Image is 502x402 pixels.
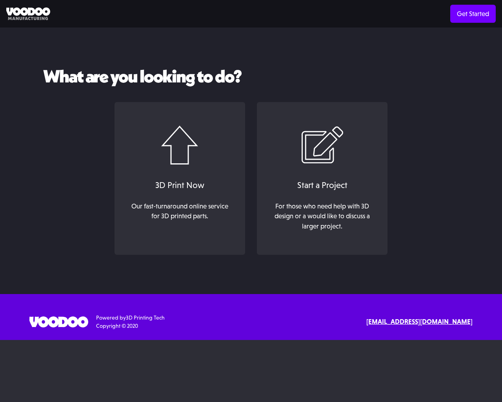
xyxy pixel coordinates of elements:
[6,7,50,20] img: Voodoo Manufacturing logo
[450,5,496,23] a: Get Started
[127,201,233,232] div: Our fast-turnaround online service for 3D printed parts. ‍
[257,102,387,255] a: Start a ProjectFor those who need help with 3D design or a would like to discuss a larger project.
[122,179,237,192] div: 3D Print Now
[126,314,165,321] a: 3D Printing Tech
[43,67,459,86] h2: What are you looking to do?
[269,201,375,232] div: For those who need help with 3D design or a would like to discuss a larger project.
[366,317,473,327] a: [EMAIL_ADDRESS][DOMAIN_NAME]
[96,314,165,330] div: Powered by Copyright © 2020
[115,102,245,255] a: 3D Print NowOur fast-turnaround online service for 3D printed parts.‍
[366,318,473,325] strong: [EMAIL_ADDRESS][DOMAIN_NAME]
[265,179,380,192] div: Start a Project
